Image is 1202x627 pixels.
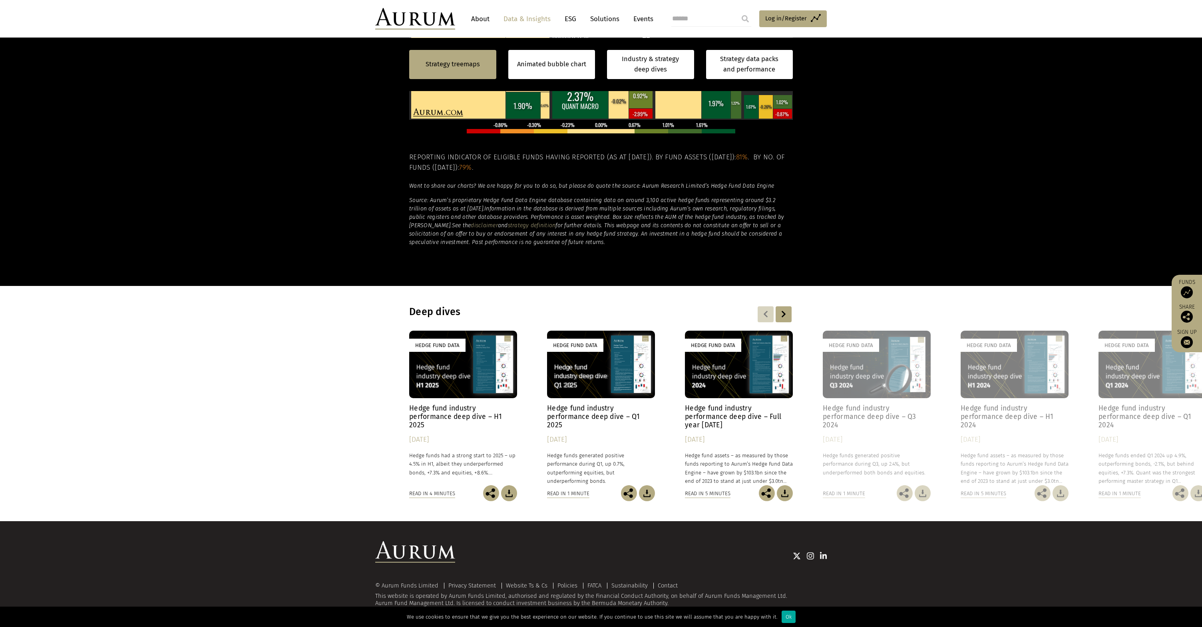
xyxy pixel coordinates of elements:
img: Twitter icon [793,552,801,560]
img: Share this post [1035,485,1051,501]
div: Read in 1 minute [823,489,865,498]
p: Hedge funds generated positive performance during Q1, up 0.7%, outperforming equities, but underp... [547,451,655,485]
div: Read in 5 minutes [961,489,1006,498]
img: Aurum Logo [375,541,455,563]
div: [DATE] [547,434,655,445]
a: Hedge Fund Data Hedge fund industry performance deep dive – H1 2025 [DATE] Hedge funds had a stro... [409,331,517,485]
img: Aurum [375,8,455,30]
div: [DATE] [823,434,931,445]
a: FATCA [587,582,601,589]
p: Hedge fund assets – as measured by those funds reporting to Aurum’s Hedge Fund Data Engine – have... [961,451,1069,485]
a: Animated bubble chart [517,59,586,69]
a: Hedge Fund Data Hedge fund industry performance deep dive – Full year [DATE] [DATE] Hedge fund as... [685,331,793,485]
div: Read in 1 minute [547,489,589,498]
div: Ok [782,611,796,623]
p: Hedge fund assets – as measured by those funds reporting to Aurum’s Hedge Fund Data Engine – have... [685,451,793,485]
div: © Aurum Funds Limited [375,583,442,589]
a: Data & Insights [500,12,555,26]
img: Share this post [897,485,913,501]
div: Hedge Fund Data [547,339,603,352]
a: strategy definition [508,222,556,229]
img: Share this post [1172,485,1188,501]
img: Share this post [621,485,637,501]
div: Read in 5 minutes [685,489,730,498]
h4: Hedge fund industry performance deep dive – Q1 2025 [547,404,655,429]
img: Linkedin icon [820,552,827,560]
img: Share this post [759,485,775,501]
div: Hedge Fund Data [823,339,879,352]
a: disclaimer [471,222,498,229]
div: This website is operated by Aurum Funds Limited, authorised and regulated by the Financial Conduc... [375,583,827,607]
a: Privacy Statement [448,582,496,589]
h3: Deep dives [409,306,690,318]
h4: Hedge fund industry performance deep dive – Full year [DATE] [685,404,793,429]
div: Hedge Fund Data [409,339,466,352]
div: [DATE] [961,434,1069,445]
em: and [498,222,508,229]
em: Information in the database is derived from multiple sources including Aurum’s own research, regu... [409,205,784,229]
img: Download Article [915,485,931,501]
img: Download Article [639,485,655,501]
div: Share [1176,304,1198,323]
em: Want to share our charts? We are happy for you to do so, but please do quote the source: Aurum Re... [409,183,774,189]
div: [DATE] [409,434,517,445]
a: Solutions [586,12,623,26]
img: Share this post [1181,311,1193,323]
span: 81% [736,153,748,161]
div: Hedge Fund Data [1099,339,1155,352]
a: Events [629,12,653,26]
p: Hedge funds had a strong start to 2025 – up 4.5% in H1, albeit they underperformed bonds, +7.3% a... [409,451,517,476]
a: Hedge Fund Data Hedge fund industry performance deep dive – Q1 2025 [DATE] Hedge funds generated ... [547,331,655,485]
img: Sign up to our newsletter [1181,336,1193,348]
em: for further details. This webpage and its contents do not constitute an offer to sell or a solici... [409,222,782,246]
a: Strategy data packs and performance [706,50,793,79]
img: Instagram icon [807,552,814,560]
div: Read in 1 minute [1099,489,1141,498]
a: Funds [1176,279,1198,298]
a: Industry & strategy deep dives [607,50,694,79]
a: Contact [658,582,678,589]
img: Access Funds [1181,286,1193,298]
em: See the [452,222,471,229]
h5: Reporting indicator of eligible funds having reported (as at [DATE]). By fund assets ([DATE]): . ... [409,152,793,173]
h4: Hedge fund industry performance deep dive – H1 2025 [409,404,517,429]
div: [DATE] [685,434,793,445]
div: Read in 4 minutes [409,489,455,498]
a: ESG [561,12,580,26]
div: Hedge Fund Data [961,339,1017,352]
a: Website Ts & Cs [506,582,547,589]
span: 79% [459,163,472,172]
span: Log in/Register [765,14,807,23]
div: Hedge Fund Data [685,339,741,352]
a: Sign up [1176,329,1198,348]
a: Policies [557,582,577,589]
img: Share this post [483,485,499,501]
p: Hedge funds generated positive performance during Q3, up 2.4%, but underperformed both bonds and ... [823,451,931,476]
img: Download Article [501,485,517,501]
a: About [467,12,494,26]
img: Download Article [777,485,793,501]
a: Strategy treemaps [426,59,480,69]
h4: Hedge fund industry performance deep dive – Q3 2024 [823,404,931,429]
a: Log in/Register [759,10,827,27]
a: Sustainability [611,582,648,589]
h4: Hedge fund industry performance deep dive – H1 2024 [961,404,1069,429]
em: Source: Aurum’s proprietary Hedge Fund Data Engine database containing data on around 3,100 activ... [409,197,776,212]
img: Download Article [1053,485,1069,501]
input: Submit [737,11,753,27]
